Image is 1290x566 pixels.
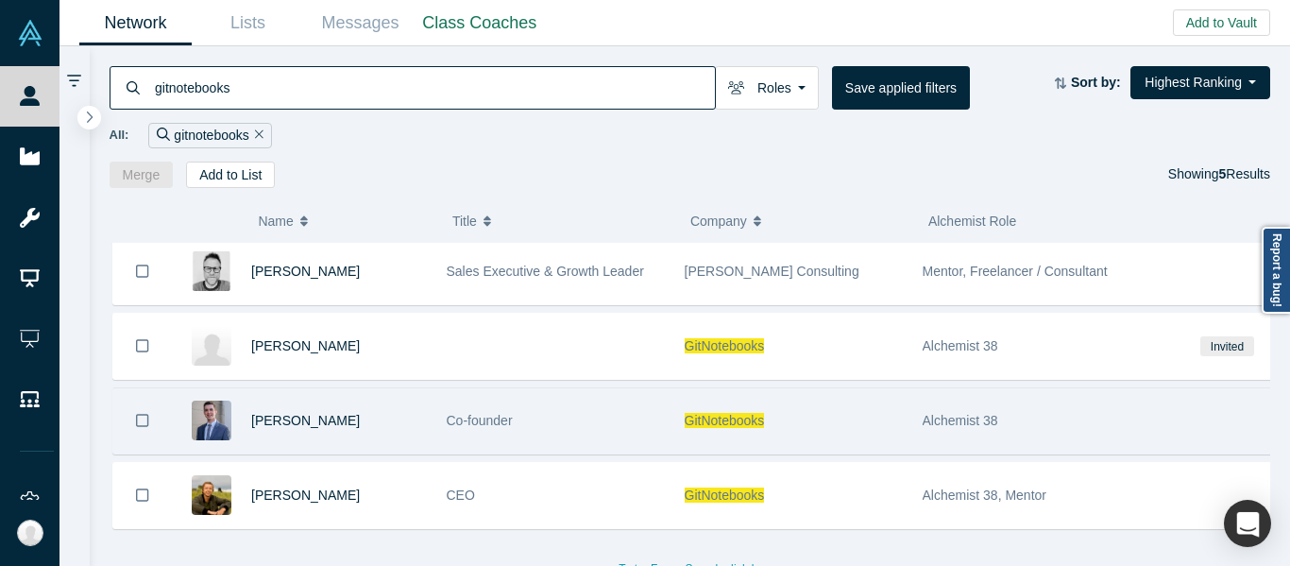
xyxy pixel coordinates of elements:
[690,201,747,241] span: Company
[1130,66,1270,99] button: Highest Ranking
[153,65,715,110] input: Search by name, title, company, summary, expertise, investment criteria or topics of focus
[258,201,293,241] span: Name
[452,201,477,241] span: Title
[1200,336,1253,356] span: Invited
[1262,227,1290,314] a: Report a bug!
[1219,166,1270,181] span: Results
[110,162,174,188] button: Merge
[447,264,644,279] span: Sales Executive & Growth Leader
[690,201,908,241] button: Company
[452,201,670,241] button: Title
[192,1,304,45] a: Lists
[832,66,970,110] button: Save applied filters
[251,488,360,503] a: [PERSON_NAME]
[1168,162,1270,188] div: Showing
[447,413,513,428] span: Co-founder
[148,123,271,148] div: gitnotebooks
[251,264,360,279] a: [PERSON_NAME]
[113,388,172,454] button: Bookmark
[923,338,998,353] span: Alchemist 38
[447,488,475,503] span: CEO
[186,162,275,188] button: Add to List
[258,201,433,241] button: Name
[110,126,129,145] span: All:
[192,475,231,515] img: Kyle Smith's Profile Image
[17,20,43,46] img: Alchemist Vault Logo
[1173,9,1270,36] button: Add to Vault
[923,413,998,428] span: Alchemist 38
[113,239,172,304] button: Bookmark
[251,413,360,428] a: [PERSON_NAME]
[304,1,416,45] a: Messages
[192,326,231,366] img: Terence Tang's Profile Image
[1219,166,1227,181] strong: 5
[685,338,765,353] span: GitNotebooks
[685,413,765,428] span: GitNotebooks
[685,264,859,279] span: [PERSON_NAME] Consulting
[928,214,1016,229] span: Alchemist Role
[192,401,231,440] img: Connor Owen's Profile Image
[923,264,1108,279] span: Mentor, Freelancer / Consultant
[192,251,231,291] img: Patrick Westgate's Profile Image
[17,520,43,546] img: Michelle Ann Chua's Account
[113,314,172,379] button: Bookmark
[113,463,172,528] button: Bookmark
[79,1,192,45] a: Network
[1071,75,1121,90] strong: Sort by:
[416,1,543,45] a: Class Coaches
[251,338,360,353] a: [PERSON_NAME]
[249,125,263,146] button: Remove Filter
[715,66,819,110] button: Roles
[685,488,765,503] span: GitNotebooks
[923,488,1047,503] span: Alchemist 38, Mentor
